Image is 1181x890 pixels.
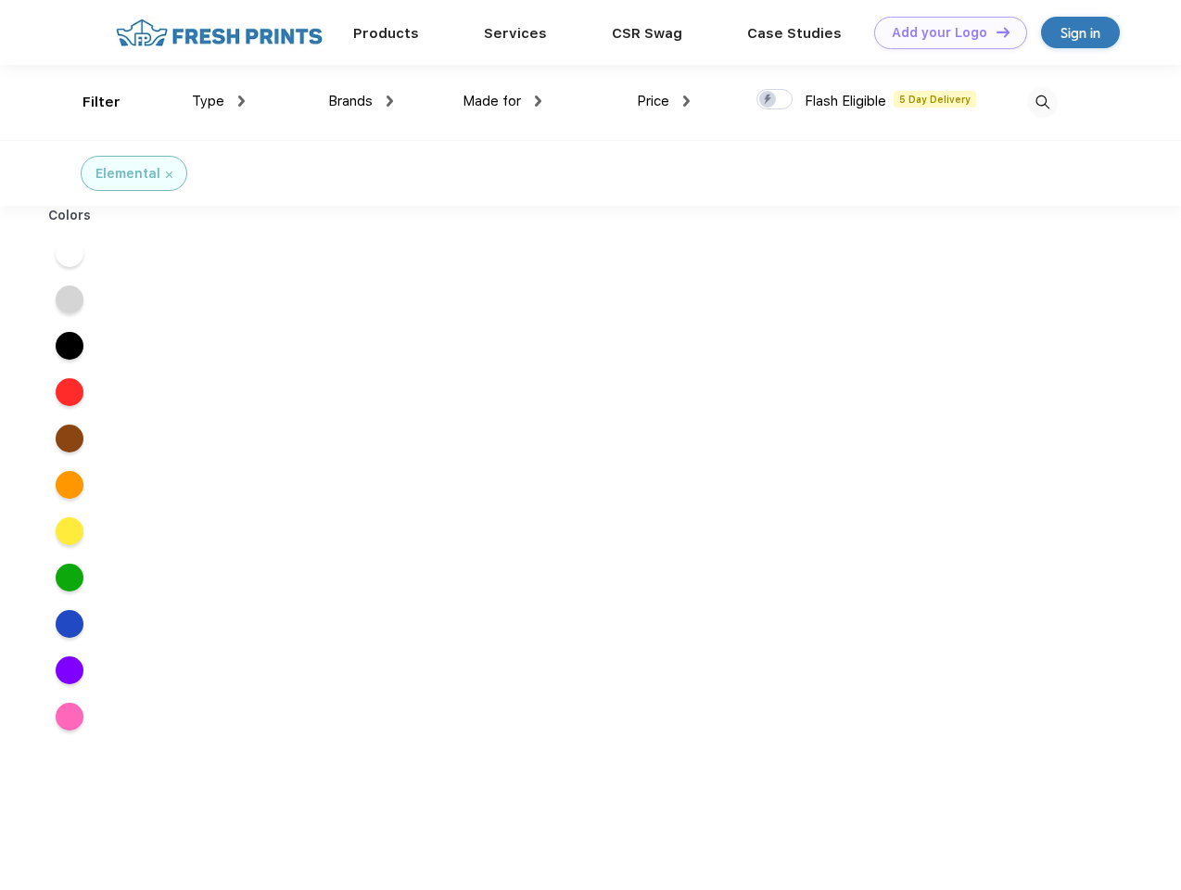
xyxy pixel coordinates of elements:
[387,95,393,107] img: dropdown.png
[683,95,690,107] img: dropdown.png
[463,93,521,109] span: Made for
[997,27,1010,37] img: DT
[484,25,547,42] a: Services
[353,25,419,42] a: Products
[612,25,682,42] a: CSR Swag
[894,91,976,108] span: 5 Day Delivery
[1027,87,1058,118] img: desktop_search.svg
[1041,17,1120,48] a: Sign in
[535,95,541,107] img: dropdown.png
[1060,22,1100,44] div: Sign in
[166,172,172,178] img: filter_cancel.svg
[34,206,106,225] div: Colors
[83,92,121,113] div: Filter
[192,93,224,109] span: Type
[328,93,373,109] span: Brands
[805,93,886,109] span: Flash Eligible
[637,93,669,109] span: Price
[110,17,328,49] img: fo%20logo%202.webp
[892,25,987,41] div: Add your Logo
[95,164,160,184] div: Elemental
[238,95,245,107] img: dropdown.png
